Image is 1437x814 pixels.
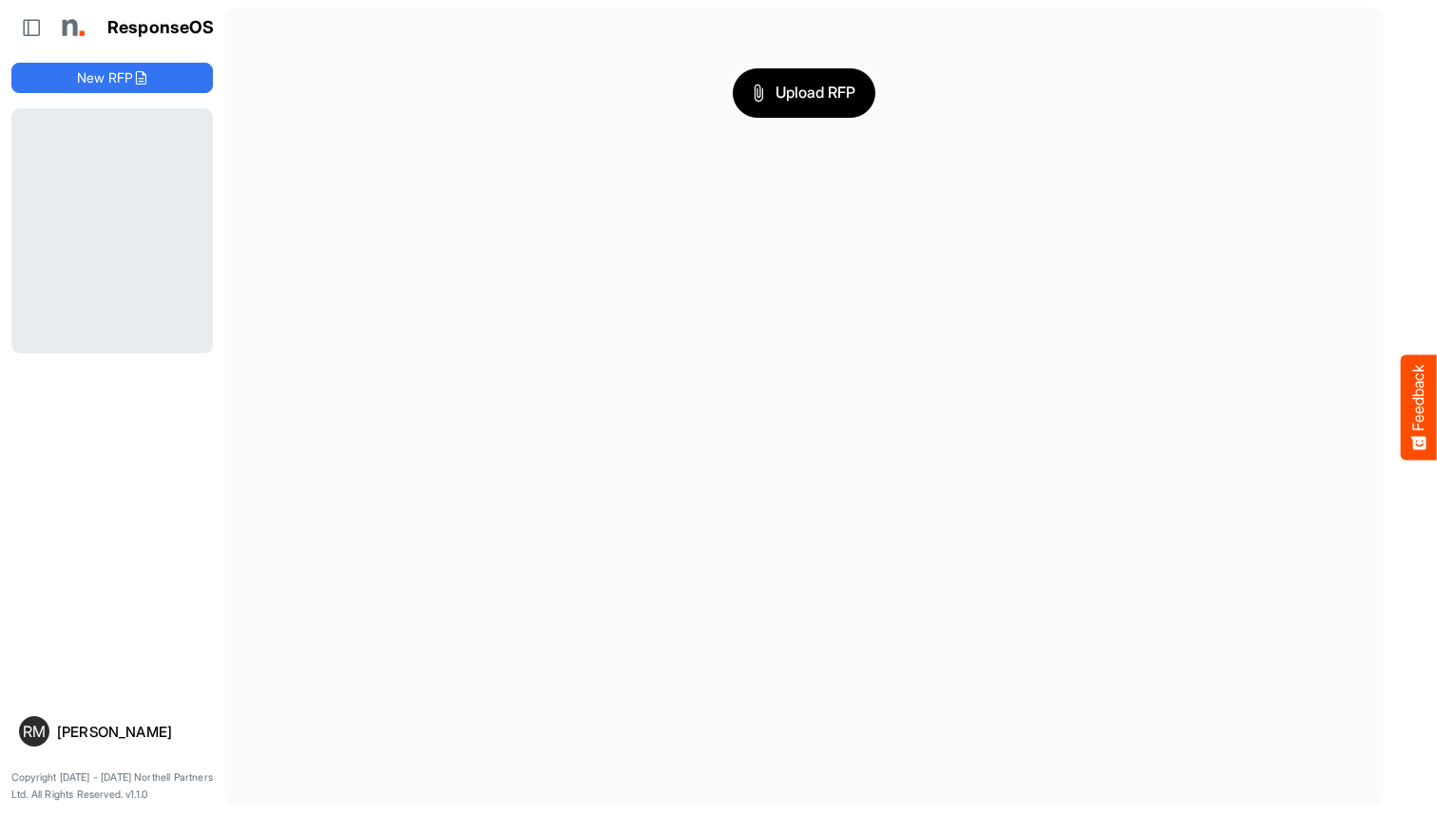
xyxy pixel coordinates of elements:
span: Upload RFP [753,81,855,105]
button: Upload RFP [733,68,875,118]
button: Feedback [1401,354,1437,460]
p: Copyright [DATE] - [DATE] Northell Partners Ltd. All Rights Reserved. v1.1.0 [11,769,213,803]
div: Loading... [11,108,213,352]
button: New RFP [11,63,213,93]
h1: ResponseOS [107,18,215,38]
span: RM [23,724,46,739]
div: [PERSON_NAME] [57,725,205,739]
img: Northell [52,9,90,47]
